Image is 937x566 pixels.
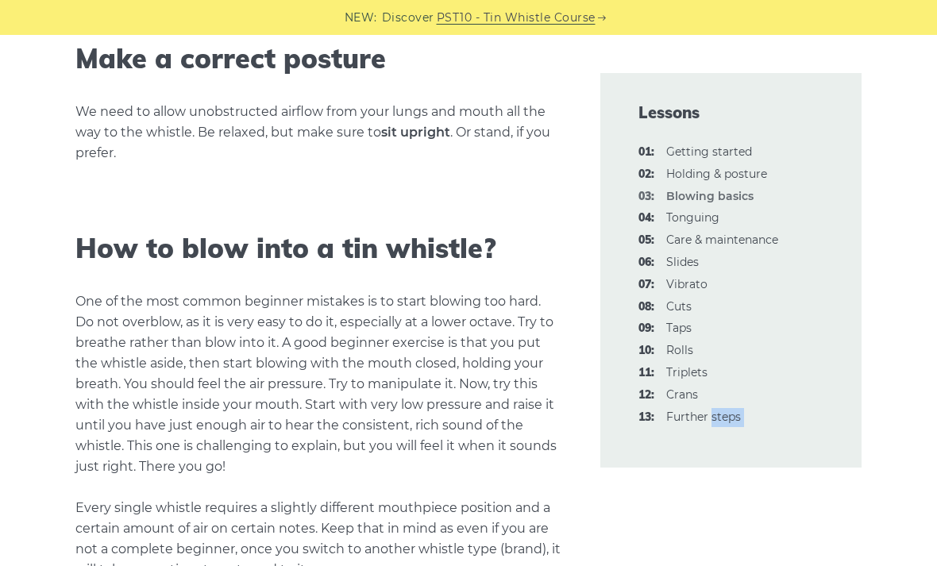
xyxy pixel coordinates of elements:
a: 02:Holding & posture [666,167,767,181]
span: 13: [638,408,654,427]
a: 06:Slides [666,255,699,269]
span: 11: [638,364,654,383]
a: 07:Vibrato [666,277,708,291]
h2: Make a correct posture [75,43,561,75]
a: PST10 - Tin Whistle Course [437,9,596,27]
span: NEW: [345,9,377,27]
span: 06: [638,253,654,272]
span: Lessons [638,102,823,124]
span: 10: [638,341,654,360]
span: 04: [638,209,654,228]
span: 09: [638,319,654,338]
a: 01:Getting started [666,144,752,159]
a: 09:Taps [666,321,692,335]
a: 12:Crans [666,387,698,402]
span: 08: [638,298,654,317]
a: 10:Rolls [666,343,693,357]
span: 01: [638,143,654,162]
strong: Blowing basics [666,189,754,203]
span: 12: [638,386,654,405]
span: 07: [638,275,654,295]
strong: sit upright [381,125,450,140]
span: 02: [638,165,654,184]
a: 05:Care & maintenance [666,233,778,247]
h2: How to blow into a tin whistle? [75,233,561,265]
span: 05: [638,231,654,250]
a: 13:Further steps [666,410,741,424]
p: We need to allow unobstructed airflow from your lungs and mouth all the way to the whistle. Be re... [75,102,561,164]
a: 11:Triplets [666,365,708,379]
span: Discover [382,9,434,27]
a: 08:Cuts [666,299,692,314]
a: 04:Tonguing [666,210,719,225]
span: 03: [638,187,654,206]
